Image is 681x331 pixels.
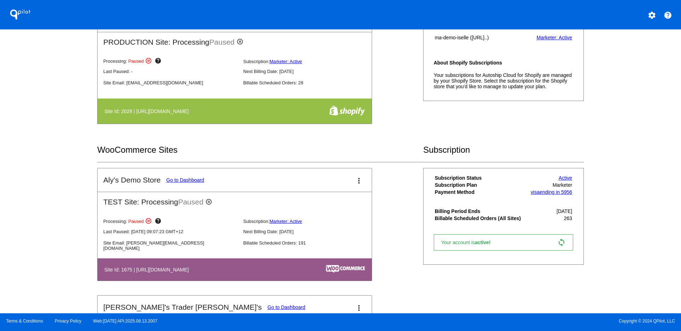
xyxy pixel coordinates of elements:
[243,240,377,246] p: Billable Scheduled Orders: 191
[103,303,262,312] h2: [PERSON_NAME]'s Trader [PERSON_NAME]'s
[267,304,305,310] a: Go to Dashboard
[205,198,214,207] mat-icon: pause_circle_outline
[243,59,377,64] p: Subscription:
[347,319,675,324] span: Copyright © 2024 QPilot, LLC
[537,35,572,40] a: Marketer: Active
[128,59,144,64] span: Paused
[664,11,672,19] mat-icon: help
[434,234,573,251] a: Your account isactive! sync
[434,189,527,195] th: Payment Method
[326,265,365,273] img: c53aa0e5-ae75-48aa-9bee-956650975ee5
[209,38,234,46] span: Paused
[441,240,498,245] span: Your account is
[145,57,154,66] mat-icon: pause_circle_outline
[329,105,365,116] img: f8a94bdc-cb89-4d40-bdcd-a0261eff8977
[103,240,237,251] p: Site Email: [PERSON_NAME][EMAIL_ADDRESS][DOMAIN_NAME]
[434,60,573,66] h4: About Shopify Subscriptions
[434,182,527,188] th: Subscription Plan
[103,176,161,184] h2: Aly's Demo Store
[648,11,656,19] mat-icon: settings
[270,219,302,224] a: Marketer: Active
[178,198,203,206] span: Paused
[104,108,192,114] h4: Site Id: 2028 | [URL][DOMAIN_NAME]
[243,219,377,224] p: Subscription:
[104,267,192,273] h4: Site Id: 1675 | [URL][DOMAIN_NAME]
[531,189,539,195] span: visa
[93,319,157,324] a: Web:[DATE] API:2025.08.13.2007
[243,80,377,85] p: Billable Scheduled Orders: 28
[98,192,372,207] h2: TEST Site: Processing
[434,215,527,221] th: Billable Scheduled Orders (All Sites)
[103,80,237,85] p: Site Email: [EMAIL_ADDRESS][DOMAIN_NAME]
[145,218,154,226] mat-icon: pause_circle_outline
[166,177,204,183] a: Go to Dashboard
[103,57,237,66] p: Processing:
[355,304,363,312] mat-icon: more_vert
[423,145,584,155] h2: Subscription
[243,69,377,74] p: Next Billing Date: [DATE]
[128,219,144,224] span: Paused
[155,57,163,66] mat-icon: help
[97,145,423,155] h2: WooCommerce Sites
[434,208,527,214] th: Billing Period Ends
[6,7,34,22] h1: QPilot
[553,182,572,188] span: Marketer
[557,208,572,214] span: [DATE]
[434,34,517,41] th: ma-demo-iselle ([URL]..)
[434,72,573,89] p: Your subscriptions for Autoship Cloud for Shopify are managed by your Shopify Store. Select the s...
[237,38,245,47] mat-icon: pause_circle_outline
[155,218,163,226] mat-icon: help
[103,69,237,74] p: Last Paused: -
[98,32,372,47] h2: PRODUCTION Site: Processing
[243,229,377,234] p: Next Billing Date: [DATE]
[270,59,302,64] a: Marketer: Active
[6,319,43,324] a: Terms & Conditions
[103,229,237,234] p: Last Paused: [DATE] 09:07:23 GMT+12
[564,215,572,221] span: 263
[355,176,363,185] mat-icon: more_vert
[475,240,494,245] span: active!
[434,175,527,181] th: Subscription Status
[531,189,572,195] a: visaending in 5956
[55,319,82,324] a: Privacy Policy
[559,175,572,181] a: Active
[557,238,566,247] mat-icon: sync
[103,218,237,226] p: Processing:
